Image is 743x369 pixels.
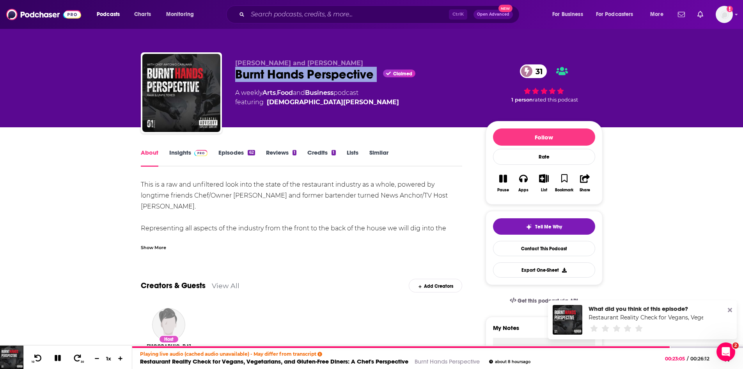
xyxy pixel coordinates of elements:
div: about 8 hours ago [489,360,530,364]
div: Apps [518,188,528,193]
span: 10 [32,360,34,364]
div: Add Creators [409,279,462,292]
a: Episodes62 [218,149,255,167]
span: For Podcasters [596,9,633,20]
button: Bookmark [554,169,575,197]
span: Open Advanced [477,12,509,16]
span: , [276,89,277,96]
button: Open AdvancedNew [473,10,513,19]
a: Burnt Hands Perspective [415,358,480,365]
span: [PERSON_NAME] and [PERSON_NAME] [235,59,363,67]
span: Podcasts [97,9,120,20]
a: InsightsPodchaser Pro [169,149,208,167]
img: Podchaser Pro [194,150,208,156]
label: My Notes [493,324,595,338]
span: / [687,356,688,362]
span: 00:26:12 [688,356,717,362]
div: 31 1 personrated this podcast [486,59,603,108]
span: Claimed [393,72,412,76]
input: Search podcasts, credits, & more... [248,8,449,21]
div: A weekly podcast [235,88,399,107]
img: User Profile [716,6,733,23]
button: Show profile menu [716,6,733,23]
a: Reviews1 [266,149,296,167]
button: Follow [493,128,595,146]
a: Food [277,89,293,96]
button: open menu [547,8,593,21]
button: open menu [161,8,204,21]
span: 2 [732,342,739,349]
a: View All [212,282,239,290]
a: Show notifications dropdown [694,8,706,21]
a: Business [305,89,333,96]
span: Monitoring [166,9,194,20]
p: Playing live audio (cached audio unavailable) - May differ from transcript [140,351,530,357]
a: Show notifications dropdown [675,8,688,21]
div: 1 [293,150,296,155]
button: 10 [30,354,45,364]
div: This is a raw and unfiltered look into the state of the restaurant industry as a whole, powered b... [141,179,463,310]
span: New [498,5,512,12]
button: tell me why sparkleTell Me Why [493,218,595,235]
span: 31 [528,64,547,78]
span: Tell Me Why [535,224,562,230]
img: Restaurant Reality Check for Vegans, Vegetarians, and Gluten-Free Diners: A Chef's Perspective [553,305,582,335]
button: open menu [91,8,130,21]
div: Share [580,188,590,193]
a: Similar [369,149,388,167]
a: Kristen Crowley [141,343,197,356]
div: 1 x [102,355,115,362]
a: Kristen Crowley [267,98,399,107]
a: Restaurant Reality Check for Vegans, Vegetarians, and Gluten-Free Diners: A Chef's Perspective [140,358,408,365]
button: open menu [645,8,673,21]
a: Contact This Podcast [493,241,595,256]
div: List [541,188,547,193]
button: 30 [71,354,85,364]
span: 1 person [511,97,533,103]
div: Host [159,335,179,343]
span: Get this podcast via API [518,298,578,304]
span: [DEMOGRAPHIC_DATA][PERSON_NAME] [141,343,197,356]
div: Search podcasts, credits, & more... [234,5,527,23]
a: Charts [129,8,156,21]
button: Pause [493,169,513,197]
img: Burnt Hands Perspective [142,54,220,132]
img: Kristen Crowley [152,308,185,341]
svg: Add a profile image [727,6,733,12]
img: tell me why sparkle [526,224,532,230]
span: Ctrl K [449,9,467,20]
div: Pause [497,188,509,193]
a: 31 [520,64,547,78]
a: Credits1 [307,149,335,167]
span: 00:23:05 [665,356,687,362]
span: featuring [235,98,399,107]
button: open menu [591,8,645,21]
div: 62 [248,150,255,155]
img: Podchaser - Follow, Share and Rate Podcasts [6,7,81,22]
div: Rate [493,149,595,165]
button: Export One-Sheet [493,262,595,278]
a: Arts [262,89,276,96]
button: Share [575,169,595,197]
span: For Business [552,9,583,20]
div: What did you think of this episode? [589,305,703,312]
span: Charts [134,9,151,20]
a: Lists [347,149,358,167]
span: More [650,9,663,20]
button: List [534,169,554,197]
a: About [141,149,158,167]
span: and [293,89,305,96]
a: Creators & Guests [141,281,206,291]
iframe: Intercom live chat [716,342,735,361]
span: 30 [81,360,84,364]
div: 1 [332,150,335,155]
span: rated this podcast [533,97,578,103]
div: Bookmark [555,188,573,193]
span: Logged in as WesBurdett [716,6,733,23]
button: Apps [513,169,534,197]
a: Get this podcast via API [504,291,585,310]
